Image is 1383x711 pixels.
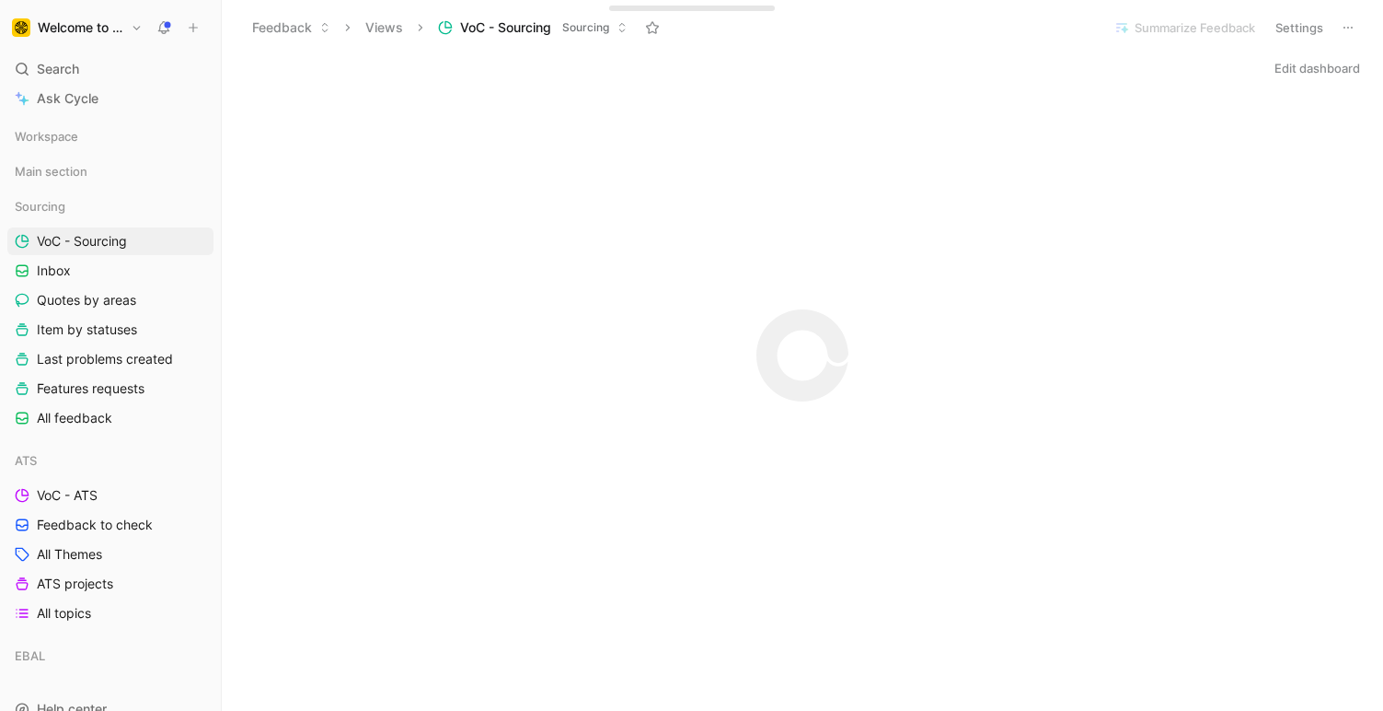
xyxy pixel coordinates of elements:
[7,286,213,314] a: Quotes by areas
[7,122,213,150] div: Workspace
[15,127,78,146] span: Workspace
[37,545,102,564] span: All Themes
[37,516,153,534] span: Feedback to check
[7,511,213,539] a: Feedback to check
[38,19,123,36] h1: Welcome to the Jungle
[7,192,213,432] div: SourcingVoC - SourcingInboxQuotes by areasItem by statusesLast problems createdFeatures requestsA...
[7,85,213,112] a: Ask Cycle
[7,157,213,185] div: Main section
[15,451,37,470] span: ATS
[7,316,213,344] a: Item by statuses
[15,647,45,665] span: EBAL
[37,87,98,110] span: Ask Cycle
[37,291,136,309] span: Quotes by areas
[37,575,113,593] span: ATS projects
[1267,15,1331,41] button: Settings
[7,404,213,432] a: All feedback
[7,447,213,474] div: ATS
[37,379,144,398] span: Features requests
[7,642,213,670] div: EBAL
[562,18,609,37] span: Sourcing
[37,321,137,339] span: Item by statuses
[15,162,87,181] span: Main section
[37,232,127,251] span: VoC - Sourcing
[1266,55,1368,81] button: Edit dashboard
[460,18,551,37] span: VoC - Sourcing
[37,262,71,280] span: Inbox
[7,227,213,255] a: VoC - Sourcing
[7,600,213,627] a: All topics
[430,14,636,41] button: VoC - SourcingSourcing
[7,642,213,675] div: EBAL
[37,350,173,368] span: Last problems created
[7,192,213,220] div: Sourcing
[12,18,30,37] img: Welcome to the Jungle
[7,447,213,627] div: ATSVoC - ATSFeedback to checkAll ThemesATS projectsAll topics
[37,409,112,427] span: All feedback
[7,55,213,83] div: Search
[7,157,213,191] div: Main section
[7,15,147,41] button: Welcome to the JungleWelcome to the Jungle
[7,541,213,568] a: All Themes
[7,257,213,285] a: Inbox
[37,604,91,623] span: All topics
[15,197,65,216] span: Sourcing
[1106,15,1263,41] button: Summarize Feedback
[7,482,213,509] a: VoC - ATS
[244,14,339,41] button: Feedback
[7,345,213,373] a: Last problems created
[357,14,411,41] button: Views
[37,486,98,505] span: VoC - ATS
[7,570,213,598] a: ATS projects
[7,375,213,402] a: Features requests
[37,58,79,80] span: Search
